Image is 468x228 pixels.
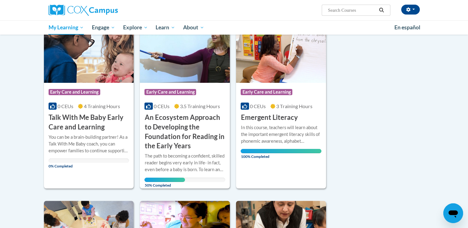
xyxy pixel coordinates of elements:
img: Course Logo [44,20,134,83]
span: Learn [156,24,175,31]
img: Course Logo [236,20,326,83]
a: About [179,20,208,35]
span: 4 Training Hours [84,103,120,109]
a: My Learning [45,20,88,35]
span: 100% Completed [241,149,321,159]
span: Early Care and Learning [49,89,100,95]
a: Cox Campus [49,5,166,16]
h3: Emergent Literacy [241,113,298,122]
div: The path to becoming a confident, skilled reader begins very early in life- in fact, even before ... [144,153,225,173]
a: Course LogoEarly Care and Learning0 CEUs4 Training Hours Talk With Me Baby Early Care and Learnin... [44,20,134,188]
span: Engage [92,24,115,31]
div: In this course, teachers will learn about the important emergent literacy skills of phonemic awar... [241,124,321,145]
h3: An Ecosystem Approach to Developing the Foundation for Reading in the Early Years [144,113,225,151]
span: 3 Training Hours [276,103,312,109]
span: Explore [123,24,148,31]
span: 0 CEUs [154,103,170,109]
span: About [183,24,204,31]
h3: Talk With Me Baby Early Care and Learning [49,113,129,132]
span: 0 CEUs [58,103,73,109]
button: Search [377,6,386,14]
iframe: Button to launch messaging window [443,203,463,223]
span: My Learning [48,24,84,31]
span: En español [394,24,420,31]
span: 3.5 Training Hours [180,103,220,109]
span: Early Care and Learning [144,89,196,95]
input: Search Courses [327,6,377,14]
a: Explore [119,20,152,35]
span: 0 CEUs [250,103,266,109]
a: Engage [88,20,119,35]
div: Your progress [144,178,185,182]
button: Account Settings [401,5,420,15]
img: Course Logo [140,20,230,83]
img: Cox Campus [49,5,118,16]
div: You can be a brain-building partner! As a Talk With Me Baby coach, you can empower families to co... [49,134,129,154]
div: Your progress [241,149,321,153]
a: Course LogoEarly Care and Learning0 CEUs3 Training Hours Emergent LiteracyIn this course, teacher... [236,20,326,188]
a: En español [390,21,424,34]
div: Main menu [39,20,429,35]
a: Learn [152,20,179,35]
span: Early Care and Learning [241,89,292,95]
span: 50% Completed [144,178,185,188]
a: Course LogoEarly Care and Learning0 CEUs3.5 Training Hours An Ecosystem Approach to Developing th... [140,20,230,188]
